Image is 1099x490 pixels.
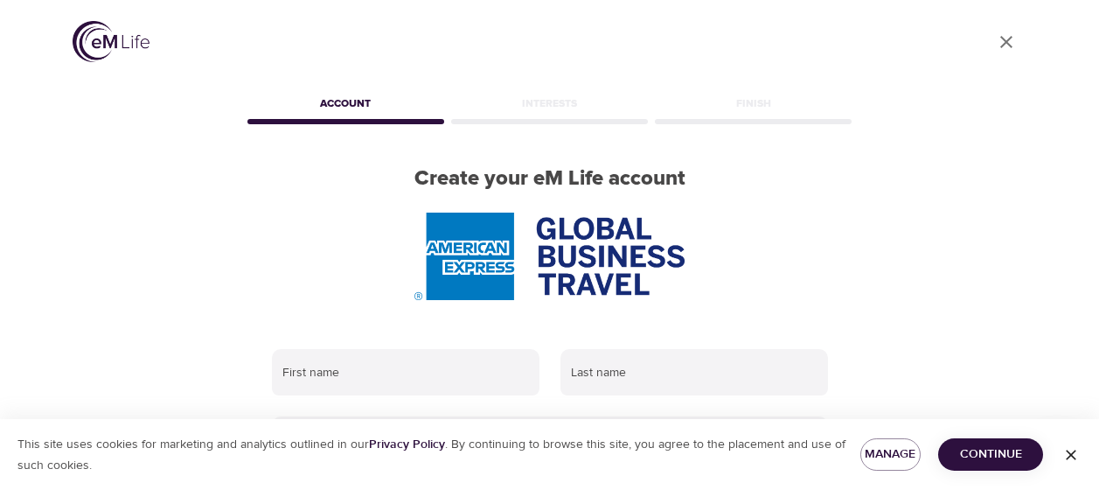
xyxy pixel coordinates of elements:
[860,438,922,471] button: Manage
[874,444,908,465] span: Manage
[73,21,150,62] img: logo
[952,444,1029,465] span: Continue
[369,437,445,452] a: Privacy Policy
[938,438,1043,471] button: Continue
[414,213,684,300] img: AmEx%20GBT%20logo.png
[244,166,856,192] h2: Create your eM Life account
[985,21,1027,63] a: close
